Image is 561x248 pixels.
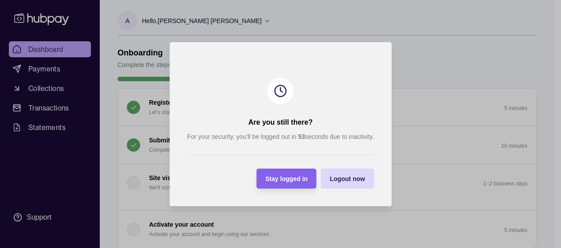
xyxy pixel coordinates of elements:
[256,169,317,189] button: Stay logged in
[187,132,374,142] p: For your security, you’ll be logged out in seconds due to inactivity.
[321,169,374,189] button: Logout now
[265,175,308,182] span: Stay logged in
[330,175,365,182] span: Logout now
[298,133,305,140] strong: 53
[248,118,313,127] h2: Are you still there?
